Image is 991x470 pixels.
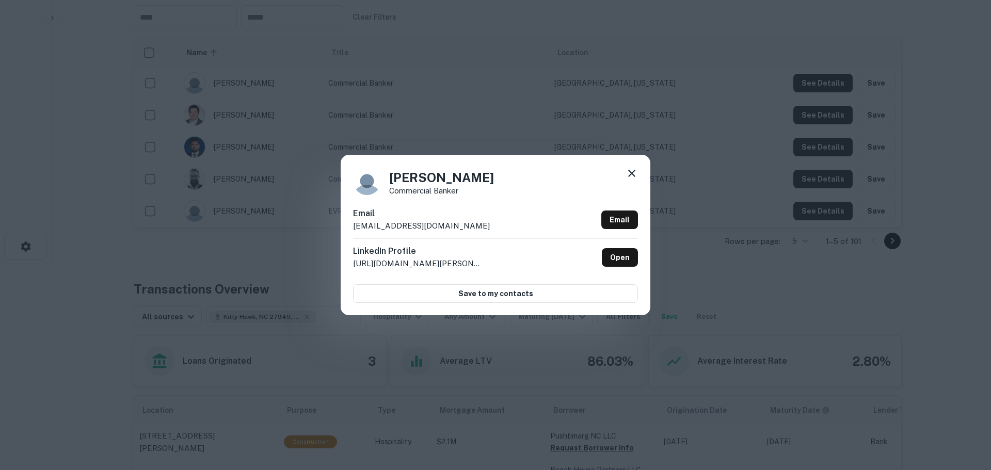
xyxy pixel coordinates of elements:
[353,257,482,270] p: [URL][DOMAIN_NAME][PERSON_NAME]
[939,387,991,437] iframe: Chat Widget
[389,187,494,195] p: Commercial Banker
[389,168,494,187] h4: [PERSON_NAME]
[353,245,482,257] h6: LinkedIn Profile
[353,207,490,220] h6: Email
[602,248,638,267] a: Open
[601,210,638,229] a: Email
[353,167,381,195] img: 9c8pery4andzj6ohjkjp54ma2
[353,284,638,303] button: Save to my contacts
[353,220,490,232] p: [EMAIL_ADDRESS][DOMAIN_NAME]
